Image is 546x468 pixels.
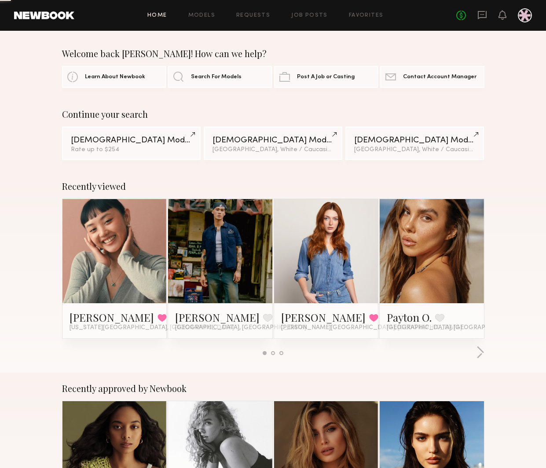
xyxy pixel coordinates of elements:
[71,136,192,145] div: [DEMOGRAPHIC_DATA] Models
[168,66,272,88] a: Search For Models
[62,66,166,88] a: Learn About Newbook
[147,13,167,18] a: Home
[62,48,484,59] div: Welcome back [PERSON_NAME]! How can we help?
[191,74,242,80] span: Search For Models
[345,127,484,160] a: [DEMOGRAPHIC_DATA] Models[GEOGRAPHIC_DATA], White / Caucasian
[62,383,484,394] div: Recently approved by Newbook
[71,147,192,153] div: Rate up to $254
[380,66,484,88] a: Contact Account Manager
[281,324,462,331] span: [PERSON_NAME][GEOGRAPHIC_DATA], [GEOGRAPHIC_DATA]
[354,136,476,145] div: [DEMOGRAPHIC_DATA] Models
[62,109,484,120] div: Continue your search
[213,147,334,153] div: [GEOGRAPHIC_DATA], White / Caucasian
[236,13,270,18] a: Requests
[62,181,484,192] div: Recently viewed
[274,66,378,88] a: Post A Job or Casting
[387,310,432,324] a: Payton O.
[85,74,145,80] span: Learn About Newbook
[403,74,476,80] span: Contact Account Manager
[62,127,201,160] a: [DEMOGRAPHIC_DATA] ModelsRate up to $254
[349,13,384,18] a: Favorites
[70,310,154,324] a: [PERSON_NAME]
[175,310,260,324] a: [PERSON_NAME]
[188,13,215,18] a: Models
[70,324,234,331] span: [US_STATE][GEOGRAPHIC_DATA], [GEOGRAPHIC_DATA]
[291,13,328,18] a: Job Posts
[387,324,518,331] span: [GEOGRAPHIC_DATA], [GEOGRAPHIC_DATA]
[204,127,343,160] a: [DEMOGRAPHIC_DATA] Models[GEOGRAPHIC_DATA], White / Caucasian
[297,74,355,80] span: Post A Job or Casting
[213,136,334,145] div: [DEMOGRAPHIC_DATA] Models
[354,147,476,153] div: [GEOGRAPHIC_DATA], White / Caucasian
[175,324,306,331] span: [GEOGRAPHIC_DATA], [GEOGRAPHIC_DATA]
[281,310,366,324] a: [PERSON_NAME]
